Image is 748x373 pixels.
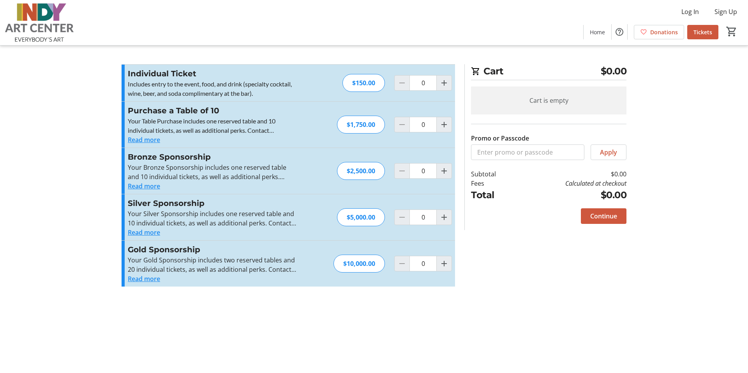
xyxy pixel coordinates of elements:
[590,28,605,36] span: Home
[471,144,584,160] input: Enter promo or passcode
[437,76,452,90] button: Increment by one
[128,80,292,97] span: Includes entry to the event, food, and drink (specialty cocktail, wine, beer, and soda compliment...
[471,86,626,114] div: Cart is empty
[437,210,452,225] button: Increment by one
[128,228,160,237] button: Read more
[471,179,516,188] td: Fees
[337,116,385,134] div: $1,750.00
[409,256,437,271] input: Gold Sponsorship Quantity
[471,188,516,202] td: Total
[128,135,160,144] button: Read more
[601,64,627,78] span: $0.00
[516,188,626,202] td: $0.00
[584,25,611,39] a: Home
[725,25,739,39] button: Cart
[437,117,452,132] button: Increment by one
[590,211,617,221] span: Continue
[591,144,626,160] button: Apply
[471,169,516,179] td: Subtotal
[471,64,626,80] h2: Cart
[128,209,298,228] p: Your Silver Sponsorship includes one reserved table and 10 individual tickets, as well as additio...
[600,148,617,157] span: Apply
[634,25,684,39] a: Donations
[337,162,385,180] div: $2,500.00
[675,5,705,18] button: Log In
[516,179,626,188] td: Calculated at checkout
[128,117,296,153] span: Your Table Purchase includes one reserved table and 10 individual tickets, as well as additional ...
[333,255,385,273] div: $10,000.00
[128,197,298,209] h3: Silver Sponsorship
[687,25,718,39] a: Tickets
[128,68,298,79] h3: Individual Ticket
[342,74,385,92] div: $150.00
[128,151,298,163] h3: Bronze Sponsorship
[337,208,385,226] div: $5,000.00
[128,274,160,283] button: Read more
[681,7,699,16] span: Log In
[409,75,437,91] input: Individual Ticket Quantity
[581,208,626,224] button: Continue
[128,181,160,191] button: Read more
[128,163,298,181] p: Your Bronze Sponsorship includes one reserved table and 10 individual tickets, as well as additio...
[437,256,452,271] button: Increment by one
[128,105,298,116] h3: Purchase a Table of 10
[409,163,437,179] input: Bronze Sponsorship Quantity
[471,134,529,143] label: Promo or Passcode
[708,5,743,18] button: Sign Up
[128,255,298,274] p: Your Gold Sponsorship includes two reserved tables and 20 individual tickets, as well as addition...
[409,117,437,132] input: Purchase a Table of 10 Quantity
[437,164,452,178] button: Increment by one
[516,169,626,179] td: $0.00
[128,244,298,255] h3: Gold Sponsorship
[650,28,678,36] span: Donations
[612,24,627,40] button: Help
[5,3,74,42] img: Indy Art Center's Logo
[409,209,437,225] input: Silver Sponsorship Quantity
[693,28,712,36] span: Tickets
[714,7,737,16] span: Sign Up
